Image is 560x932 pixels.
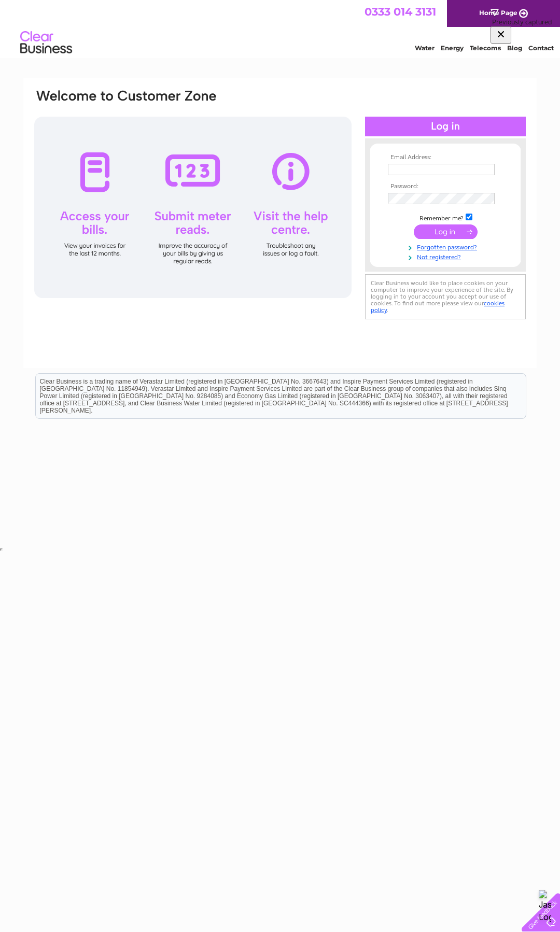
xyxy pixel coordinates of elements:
[388,242,506,251] a: Forgotten password?
[470,44,501,52] a: Telecoms
[365,5,436,18] a: 0333 014 3131
[385,183,506,190] th: Password:
[20,27,73,59] img: logo.png
[414,224,478,239] input: Submit
[385,212,506,222] td: Remember me?
[36,6,526,50] div: Clear Business is a trading name of Verastar Limited (registered in [GEOGRAPHIC_DATA] No. 3667643...
[507,44,522,52] a: Blog
[385,154,506,161] th: Email Address:
[441,44,464,52] a: Energy
[371,300,505,314] a: cookies policy
[388,251,506,261] a: Not registered?
[415,44,435,52] a: Water
[365,274,526,319] div: Clear Business would like to place cookies on your computer to improve your experience of the sit...
[528,44,554,52] a: Contact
